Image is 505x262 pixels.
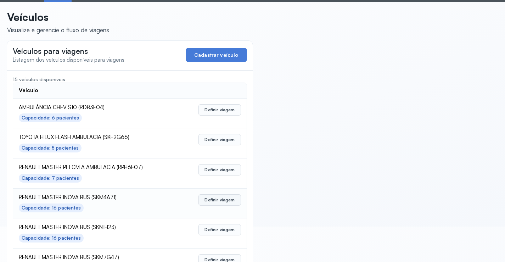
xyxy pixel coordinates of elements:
[19,87,38,94] div: Veículo
[22,235,81,241] div: Capacidade: 16 pacientes
[19,254,175,261] span: RENAULT MASTER INOVA BUS (SKM7G47)
[22,175,79,181] div: Capacidade: 7 pacientes
[13,56,124,63] span: Listagem dos veículos disponíveis para viagens
[198,134,241,145] button: Definir viagem
[198,104,241,116] button: Definir viagem
[22,115,79,121] div: Capacidade: 6 pacientes
[22,205,81,211] div: Capacidade: 16 pacientes
[13,46,88,56] span: Veículos para viagens
[19,104,175,111] span: AMBULÂNCIA CHEV S10 (RDB3F04)
[7,26,109,34] div: Visualize e gerencie o fluxo de viagens
[198,164,241,175] button: Definir viagem
[19,224,175,231] span: RENAULT MASTER INOVA BUS (SKN1H23)
[22,145,79,151] div: Capacidade: 5 pacientes
[186,48,247,62] button: Cadastrar veículo
[19,134,175,141] span: TOYOTA HILUX FLASH AMBULACIA (SKF2G66)
[19,164,175,171] span: RENAULT MASTER PL1 CM A AMBULACIA (RPH6E07)
[198,194,241,206] button: Definir viagem
[7,11,109,23] p: Veículos
[19,194,175,201] span: RENAULT MASTER INOVA BUS (SKM4A71)
[13,76,247,83] div: 15 veículos disponíveis
[198,224,241,235] button: Definir viagem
